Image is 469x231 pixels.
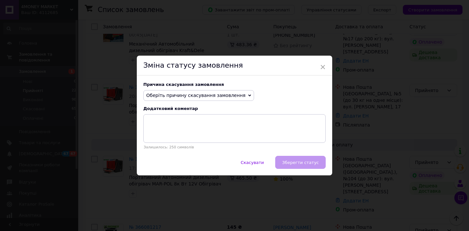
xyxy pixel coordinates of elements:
span: Оберіть причину скасування замовлення [146,93,246,98]
button: Скасувати [234,156,271,169]
div: Причина скасування замовлення [143,82,326,87]
div: Додатковий коментар [143,106,326,111]
p: Залишилось: 250 символів [143,145,326,149]
span: × [320,61,326,73]
div: Зміна статусу замовлення [137,56,332,75]
span: Скасувати [241,160,264,165]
